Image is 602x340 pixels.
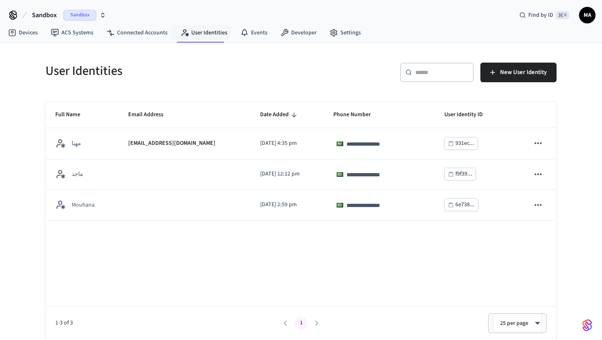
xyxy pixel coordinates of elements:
div: 6e738... [455,200,475,210]
span: Sandbox [63,10,96,20]
a: Settings [323,25,367,40]
span: Email Address [128,108,174,121]
a: Connected Accounts [100,25,174,40]
button: 931ec... [444,137,478,150]
div: 25 per page [493,313,542,333]
p: مهنا [72,140,81,148]
div: Find by ID⌘ K [513,8,576,23]
div: Saudi Arabia: + 966 [333,198,349,212]
span: Sandbox [32,10,57,20]
span: User Identity ID [444,108,493,121]
a: Events [234,25,274,40]
div: f9f39... [455,169,472,179]
div: Saudi Arabia: + 966 [333,137,349,150]
span: MA [580,8,595,23]
span: ⌘ K [556,11,569,19]
a: Devices [2,25,44,40]
div: Saudi Arabia: + 966 [333,168,349,181]
p: [DATE] 12:12 pm [260,170,314,178]
p: Mouhana [72,201,95,209]
a: User Identities [174,25,234,40]
table: sticky table [45,102,557,221]
button: 6e738... [444,198,478,211]
div: 931ec... [455,138,474,149]
img: SeamLogoGradient.69752ec5.svg [582,319,592,332]
p: ماجد [72,170,83,178]
a: Developer [274,25,323,40]
button: page 1 [294,317,308,330]
button: MA [579,7,595,23]
button: New User Identity [480,63,557,82]
span: Full Name [55,108,91,121]
p: [DATE] 2:59 pm [260,200,314,209]
span: New User Identity [500,67,547,78]
p: [DATE] 4:35 pm [260,139,314,148]
button: f9f39... [444,168,476,180]
p: [EMAIL_ADDRESS][DOMAIN_NAME] [128,139,215,148]
span: Find by ID [528,11,553,19]
h5: User Identities [45,63,296,79]
a: ACS Systems [44,25,100,40]
span: 1-3 of 3 [55,319,278,327]
nav: pagination navigation [278,317,324,330]
span: Phone Number [333,108,381,121]
span: Date Added [260,108,299,121]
